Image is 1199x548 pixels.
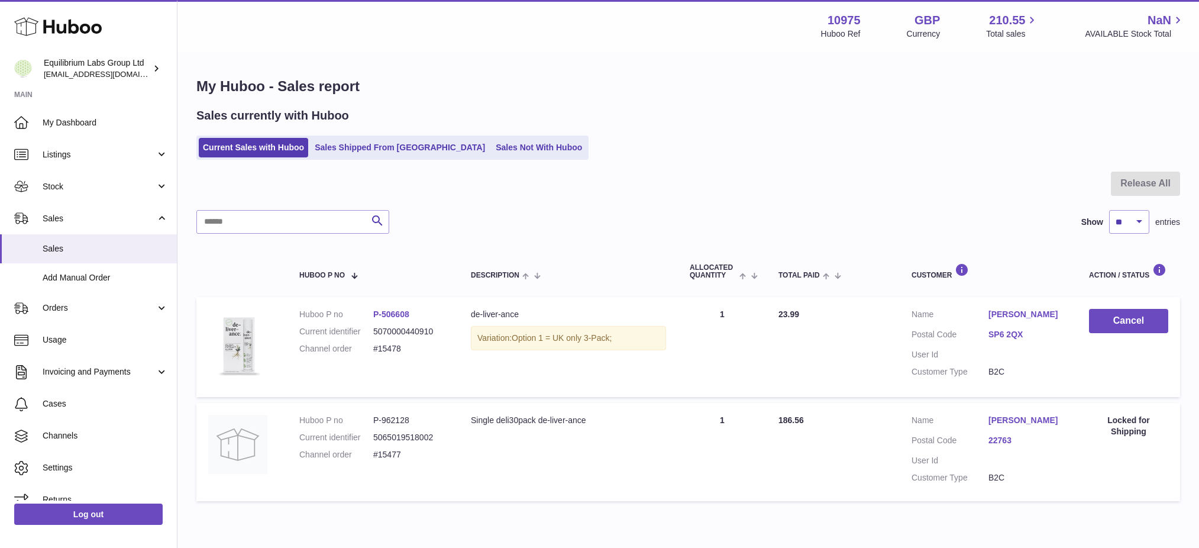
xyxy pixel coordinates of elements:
[43,302,156,314] span: Orders
[678,297,767,397] td: 1
[1089,263,1168,279] div: Action / Status
[986,28,1039,40] span: Total sales
[907,28,941,40] div: Currency
[988,472,1065,483] dd: B2C
[778,415,804,425] span: 186.56
[43,181,156,192] span: Stock
[988,415,1065,426] a: [PERSON_NAME]
[1085,12,1185,40] a: NaN AVAILABLE Stock Total
[690,264,736,279] span: ALLOCATED Quantity
[471,326,666,350] div: Variation:
[43,117,168,128] span: My Dashboard
[912,309,988,323] dt: Name
[912,366,988,378] dt: Customer Type
[1081,217,1103,228] label: Show
[373,449,447,460] dd: #15477
[311,138,489,157] a: Sales Shipped From [GEOGRAPHIC_DATA]
[299,432,373,443] dt: Current identifier
[512,333,612,343] span: Option 1 = UK only 3-Pack;
[1155,217,1180,228] span: entries
[44,57,150,80] div: Equilibrium Labs Group Ltd
[1089,309,1168,333] button: Cancel
[912,349,988,360] dt: User Id
[43,430,168,441] span: Channels
[1085,28,1185,40] span: AVAILABLE Stock Total
[14,504,163,525] a: Log out
[912,472,988,483] dt: Customer Type
[44,69,174,79] span: [EMAIL_ADDRESS][DOMAIN_NAME]
[988,309,1065,320] a: [PERSON_NAME]
[299,415,373,426] dt: Huboo P no
[912,329,988,343] dt: Postal Code
[299,272,345,279] span: Huboo P no
[43,334,168,346] span: Usage
[912,435,988,449] dt: Postal Code
[43,213,156,224] span: Sales
[299,309,373,320] dt: Huboo P no
[912,415,988,429] dt: Name
[492,138,586,157] a: Sales Not With Huboo
[43,243,168,254] span: Sales
[299,343,373,354] dt: Channel order
[43,494,168,505] span: Returns
[196,77,1180,96] h1: My Huboo - Sales report
[208,309,267,382] img: 3PackDeliverance_Front.jpg
[196,108,349,124] h2: Sales currently with Huboo
[373,326,447,337] dd: 5070000440910
[914,12,940,28] strong: GBP
[471,415,666,426] div: Single deli30pack de-liver-ance
[912,263,1065,279] div: Customer
[299,326,373,337] dt: Current identifier
[43,366,156,378] span: Invoicing and Payments
[988,435,1065,446] a: 22763
[986,12,1039,40] a: 210.55 Total sales
[678,403,767,501] td: 1
[43,398,168,410] span: Cases
[778,272,820,279] span: Total paid
[471,272,519,279] span: Description
[1148,12,1171,28] span: NaN
[299,449,373,460] dt: Channel order
[1089,415,1168,437] div: Locked for Shipping
[373,343,447,354] dd: #15478
[373,432,447,443] dd: 5065019518002
[373,310,409,319] a: P-506608
[912,455,988,466] dt: User Id
[988,366,1065,378] dd: B2C
[988,329,1065,340] a: SP6 2QX
[43,272,168,283] span: Add Manual Order
[821,28,861,40] div: Huboo Ref
[828,12,861,28] strong: 10975
[43,462,168,473] span: Settings
[208,415,267,474] img: no-photo.jpg
[778,310,799,319] span: 23.99
[199,138,308,157] a: Current Sales with Huboo
[471,309,666,320] div: de-liver-ance
[989,12,1025,28] span: 210.55
[373,415,447,426] dd: P-962128
[14,60,32,78] img: internalAdmin-10975@internal.huboo.com
[43,149,156,160] span: Listings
